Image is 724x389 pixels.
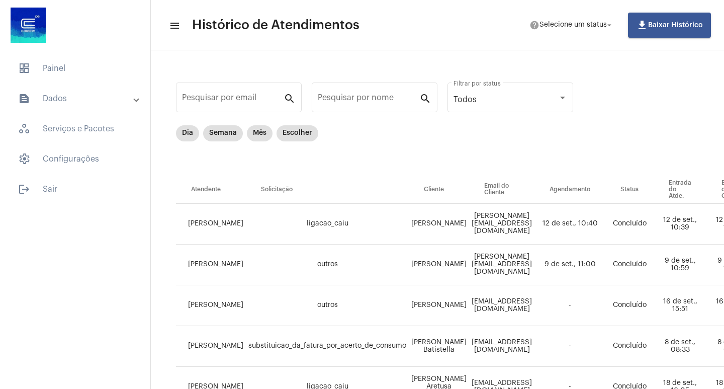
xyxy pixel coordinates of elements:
[176,204,246,245] td: [PERSON_NAME]
[18,153,30,165] span: sidenav icon
[605,245,654,285] td: Concluído
[10,56,140,81] span: Painel
[176,285,246,326] td: [PERSON_NAME]
[539,22,607,29] span: Selecione um status
[409,245,469,285] td: [PERSON_NAME]
[176,326,246,367] td: [PERSON_NAME]
[605,285,654,326] td: Concluído
[469,176,534,204] th: Email do Cliente
[307,220,348,227] span: ligacao_caiu
[534,245,605,285] td: 9 de set., 11:00
[469,204,534,245] td: [PERSON_NAME][EMAIL_ADDRESS][DOMAIN_NAME]
[469,326,534,367] td: [EMAIL_ADDRESS][DOMAIN_NAME]
[18,62,30,74] span: sidenav icon
[636,22,703,29] span: Baixar Histórico
[605,326,654,367] td: Concluído
[18,123,30,135] span: sidenav icon
[182,95,284,104] input: Pesquisar por email
[654,245,706,285] td: 9 de set., 10:59
[246,176,409,204] th: Solicitação
[534,285,605,326] td: -
[654,326,706,367] td: 8 de set., 08:33
[654,176,706,204] th: Entrada do Atde.
[248,342,406,349] span: substituicao_da_fatura_por_acerto_de_consumo
[10,147,140,171] span: Configurações
[8,5,48,45] img: d4669ae0-8c07-2337-4f67-34b0df7f5ae4.jpeg
[176,245,246,285] td: [PERSON_NAME]
[176,176,246,204] th: Atendente
[469,285,534,326] td: [EMAIL_ADDRESS][DOMAIN_NAME]
[454,96,477,104] span: Todos
[192,17,359,33] span: Histórico de Atendimentos
[534,204,605,245] td: 12 de set., 10:40
[317,261,338,268] span: outros
[534,326,605,367] td: -
[654,204,706,245] td: 12 de set., 10:39
[10,177,140,201] span: Sair
[605,21,614,30] mat-icon: arrow_drop_down
[605,176,654,204] th: Status
[10,117,140,141] span: Serviços e Pacotes
[318,95,419,104] input: Pesquisar por nome
[18,93,30,105] mat-icon: sidenav icon
[419,92,431,104] mat-icon: search
[203,125,243,141] mat-chip: Semana
[18,183,30,195] mat-icon: sidenav icon
[605,204,654,245] td: Concluído
[409,204,469,245] td: [PERSON_NAME]
[523,15,620,35] button: Selecione um status
[636,19,648,31] mat-icon: file_download
[529,20,539,30] mat-icon: help
[654,285,706,326] td: 16 de set., 15:51
[277,125,318,141] mat-chip: Escolher
[176,125,199,141] mat-chip: Dia
[6,87,150,111] mat-expansion-panel-header: sidenav iconDados
[409,285,469,326] td: [PERSON_NAME]
[409,176,469,204] th: Cliente
[534,176,605,204] th: Agendamento
[469,245,534,285] td: [PERSON_NAME][EMAIL_ADDRESS][DOMAIN_NAME]
[169,20,179,32] mat-icon: sidenav icon
[409,326,469,367] td: [PERSON_NAME] Batistella
[317,301,338,308] span: outros
[18,93,134,105] mat-panel-title: Dados
[284,92,296,104] mat-icon: search
[247,125,273,141] mat-chip: Mês
[628,13,711,38] button: Baixar Histórico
